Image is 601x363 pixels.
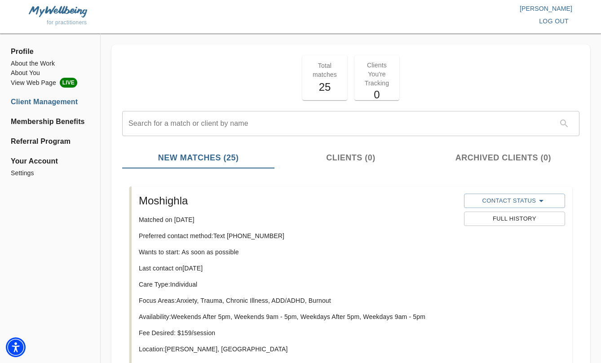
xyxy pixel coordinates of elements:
h5: 0 [360,88,394,102]
p: [PERSON_NAME] [300,4,572,13]
p: Preferred contact method: Text [PHONE_NUMBER] [139,231,457,240]
p: Wants to start: As soon as possible [139,248,457,257]
span: Profile [11,46,89,57]
span: Clients (0) [280,152,421,164]
img: MyWellbeing [29,6,87,17]
p: Fee Desired: $ 159 /session [139,328,457,337]
li: View Web Page [11,78,89,88]
div: Accessibility Menu [6,337,26,357]
p: Total matches [308,61,342,79]
p: Care Type: Individual [139,280,457,289]
a: About You [11,68,89,78]
a: Membership Benefits [11,116,89,127]
a: Referral Program [11,136,89,147]
span: Archived Clients (0) [433,152,574,164]
h5: Moshighla [139,194,457,208]
p: Last contact on [DATE] [139,264,457,273]
button: Full History [464,212,565,226]
span: New Matches (25) [128,152,269,164]
button: Contact Status [464,194,565,208]
h5: 25 [308,80,342,94]
span: log out [539,16,569,27]
p: Location: [PERSON_NAME], [GEOGRAPHIC_DATA] [139,345,457,354]
span: for practitioners [47,19,87,26]
p: Matched on [DATE] [139,215,457,224]
span: LIVE [60,78,77,88]
a: View Web PageLIVE [11,78,89,88]
span: Full History [468,214,561,224]
a: About the Work [11,59,89,68]
a: Client Management [11,97,89,107]
span: Your Account [11,156,89,167]
button: log out [535,13,572,30]
p: Clients You're Tracking [360,61,394,88]
p: Focus Areas: Anxiety, Trauma, Chronic Illness, ADD/ADHD, Burnout [139,296,457,305]
a: Settings [11,168,89,178]
span: Contact Status [468,195,561,206]
p: Availability: Weekends After 5pm, Weekends 9am - 5pm, Weekdays After 5pm, Weekdays 9am - 5pm [139,312,457,321]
